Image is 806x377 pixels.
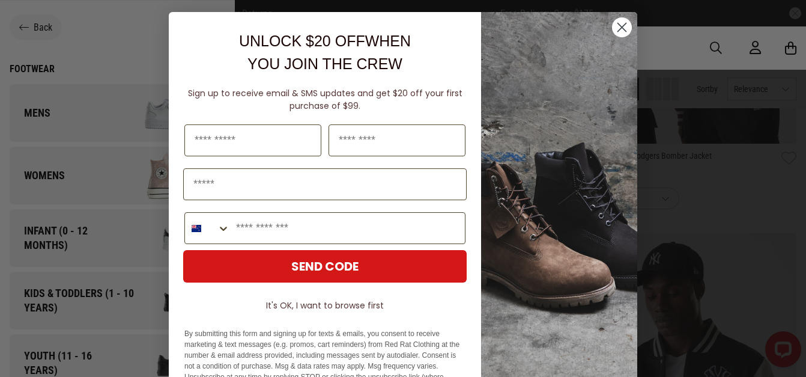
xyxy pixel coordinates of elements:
[184,124,321,156] input: First Name
[188,87,462,112] span: Sign up to receive email & SMS updates and get $20 off your first purchase of $99.
[192,224,201,233] img: New Zealand
[365,32,411,49] span: WHEN
[183,295,467,316] button: It's OK, I want to browse first
[247,55,402,72] span: YOU JOIN THE CREW
[10,5,46,41] button: Open LiveChat chat widget
[183,250,467,283] button: SEND CODE
[239,32,365,49] span: UNLOCK $20 OFF
[183,168,467,200] input: Email
[611,17,632,38] button: Close dialog
[185,213,230,244] button: Search Countries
